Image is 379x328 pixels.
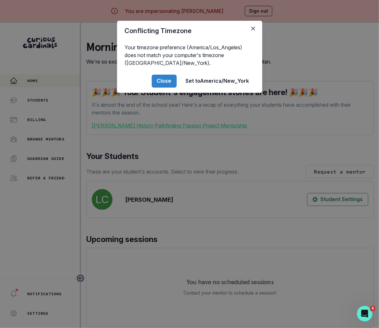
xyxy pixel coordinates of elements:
[181,75,255,88] button: Set toAmerica/New_York
[117,21,262,41] header: Conflicting Timezone
[248,23,258,34] button: Close
[152,75,177,88] button: Close
[370,306,375,311] span: 4
[117,41,262,69] div: Your timezone preference (America/Los_Angeles) does not match your computer's timezone ([GEOGRAPH...
[357,306,373,322] iframe: Intercom live chat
